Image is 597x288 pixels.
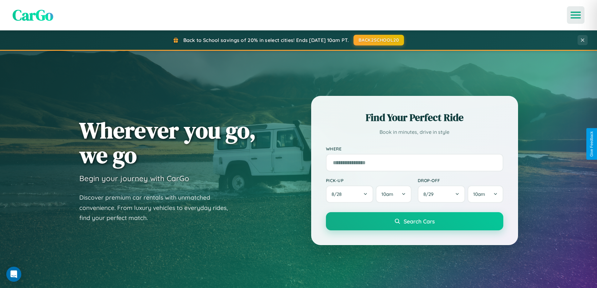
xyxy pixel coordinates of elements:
span: CarGo [13,5,53,25]
button: BACK2SCHOOL20 [353,35,404,45]
h3: Begin your journey with CarGo [79,174,189,183]
label: Where [326,146,503,151]
span: 10am [381,191,393,197]
div: Give Feedback [589,131,594,157]
div: Open Intercom Messenger [6,267,21,282]
p: Discover premium car rentals with unmatched convenience. From luxury vehicles to everyday rides, ... [79,192,236,223]
button: Open menu [567,6,584,24]
p: Book in minutes, drive in style [326,128,503,137]
span: Back to School savings of 20% in select cities! Ends [DATE] 10am PT. [183,37,349,43]
label: Pick-up [326,178,411,183]
button: 10am [468,186,503,203]
button: Search Cars [326,212,503,230]
span: 8 / 29 [423,191,437,197]
button: 10am [376,186,411,203]
h1: Wherever you go, we go [79,118,256,167]
span: Search Cars [404,218,435,225]
h2: Find Your Perfect Ride [326,111,503,124]
label: Drop-off [418,178,503,183]
span: 10am [473,191,485,197]
button: 8/29 [418,186,465,203]
button: 8/28 [326,186,374,203]
span: 8 / 28 [332,191,345,197]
